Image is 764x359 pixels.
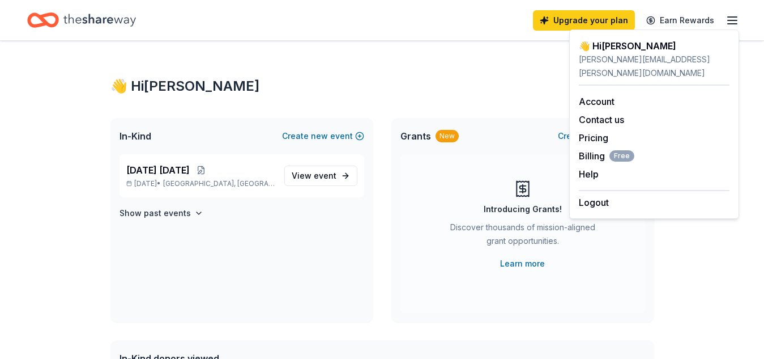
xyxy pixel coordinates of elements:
span: event [314,171,336,180]
span: Billing [579,149,634,163]
a: Learn more [500,257,545,271]
a: Earn Rewards [639,10,721,31]
span: In-Kind [119,129,151,143]
div: 👋 Hi [PERSON_NAME] [579,39,729,53]
span: Grants [400,129,431,143]
span: new [311,129,328,143]
a: Home [27,7,136,33]
button: Createnewproject [558,129,645,143]
a: Upgrade your plan [533,10,635,31]
div: Introducing Grants! [484,202,562,216]
span: [DATE] [DATE] [126,163,190,177]
a: Pricing [579,132,608,143]
div: New [436,130,459,142]
span: View [292,169,336,183]
div: 👋 Hi [PERSON_NAME] [110,77,654,95]
h4: Show past events [119,206,191,220]
p: [DATE] • [126,179,275,188]
span: [GEOGRAPHIC_DATA], [GEOGRAPHIC_DATA] [163,179,275,188]
button: Show past events [119,206,203,220]
a: Account [579,96,614,107]
button: BillingFree [579,149,634,163]
div: Discover thousands of mission-aligned grant opportunities. [446,221,600,252]
button: Logout [579,196,609,209]
a: View event [284,166,357,186]
button: Createnewevent [282,129,364,143]
span: Free [609,150,634,162]
button: Contact us [579,113,624,126]
div: [PERSON_NAME][EMAIL_ADDRESS][PERSON_NAME][DOMAIN_NAME] [579,53,729,80]
button: Help [579,167,599,181]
